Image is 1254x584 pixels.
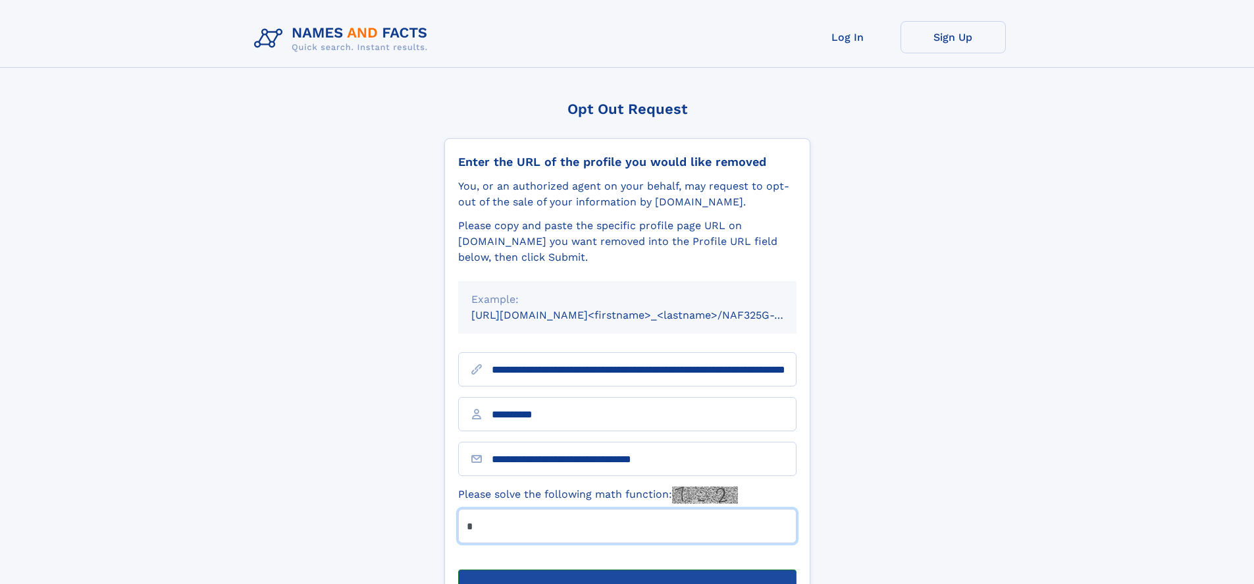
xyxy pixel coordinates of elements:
[901,21,1006,53] a: Sign Up
[471,292,783,307] div: Example:
[249,21,438,57] img: Logo Names and Facts
[458,178,797,210] div: You, or an authorized agent on your behalf, may request to opt-out of the sale of your informatio...
[471,309,822,321] small: [URL][DOMAIN_NAME]<firstname>_<lastname>/NAF325G-xxxxxxxx
[444,101,810,117] div: Opt Out Request
[458,487,738,504] label: Please solve the following math function:
[458,155,797,169] div: Enter the URL of the profile you would like removed
[795,21,901,53] a: Log In
[458,218,797,265] div: Please copy and paste the specific profile page URL on [DOMAIN_NAME] you want removed into the Pr...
